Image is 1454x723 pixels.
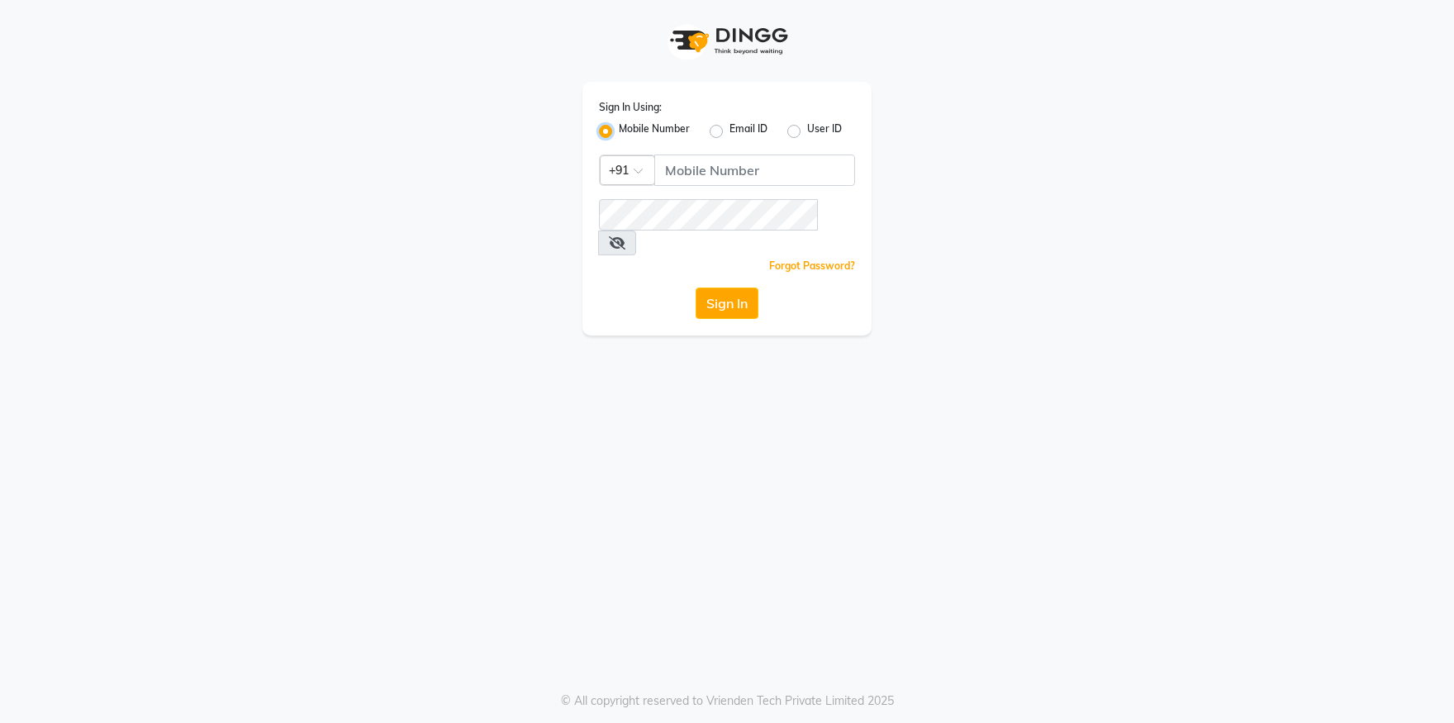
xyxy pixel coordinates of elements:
[619,121,690,141] label: Mobile Number
[696,288,758,319] button: Sign In
[769,259,855,272] a: Forgot Password?
[654,155,855,186] input: Username
[599,199,818,231] input: Username
[661,17,793,65] img: logo1.svg
[729,121,767,141] label: Email ID
[599,100,662,115] label: Sign In Using:
[807,121,842,141] label: User ID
